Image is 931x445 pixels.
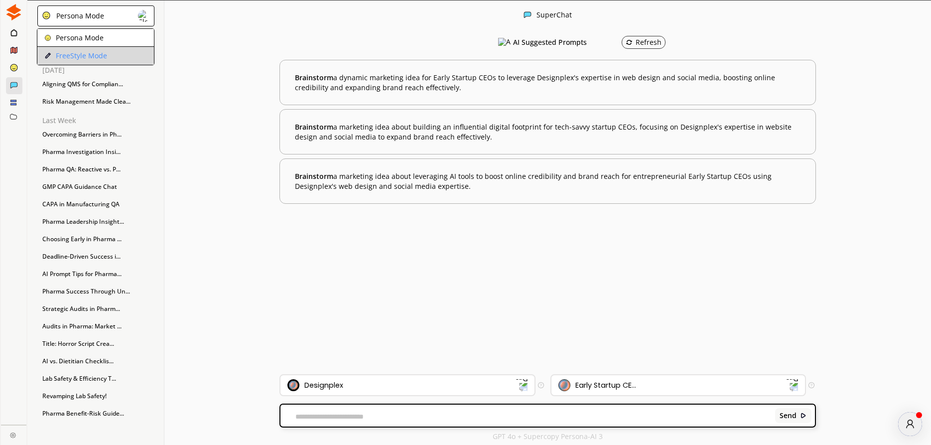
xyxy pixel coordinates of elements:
[287,379,299,391] img: Brand Icon
[37,354,154,369] div: AI vs. Dietitian Checklis...
[37,336,154,351] div: Title: Horror Script Crea...
[10,432,16,438] img: Close
[295,73,800,92] b: a dynamic marketing idea for Early Startup CEOs to leverage Designplex's expertise in web design ...
[524,11,532,19] img: Close
[37,301,154,316] div: Strategic Audits in Pharm...
[513,35,587,50] h3: AI Suggested Prompts
[37,267,154,282] div: AI Prompt Tips for Pharma...
[37,371,154,386] div: Lab Safety & Efficiency T...
[37,284,154,299] div: Pharma Success Through Un...
[37,319,154,334] div: Audits in Pharma: Market ...
[37,389,154,404] div: Revamping Lab Safety!
[37,162,154,177] div: Pharma QA: Reactive vs. P...
[37,145,154,159] div: Pharma Investigation Insi...
[37,77,154,92] div: Aligning QMS for Complian...
[808,382,814,388] img: Tooltip Icon
[56,34,104,42] p: Persona Mode
[515,379,528,392] img: Dropdown Icon
[575,381,636,389] div: Early Startup CE...
[1,425,26,443] a: Close
[5,4,22,20] img: Close
[37,94,154,109] div: Risk Management Made Clea...
[53,12,104,20] div: Persona Mode
[493,433,603,441] p: GPT 4o + Supercopy Persona-AI 3
[295,171,800,191] b: a marketing idea about leveraging AI tools to boost online credibility and brand reach for entrep...
[37,249,154,264] div: Deadline-Driven Success i...
[295,122,800,142] b: a marketing idea about building an influential digital footprint for tech-savvy startup CEOs, foc...
[37,197,154,212] div: CAPA in Manufacturing QA
[898,412,922,436] button: atlas-launcher
[295,73,333,82] span: Brainstorm
[42,66,154,74] p: [DATE]
[295,171,333,181] span: Brainstorm
[44,52,51,59] img: Close
[800,412,807,419] img: Close
[138,10,150,22] img: Close
[780,412,797,420] b: Send
[37,127,154,142] div: Overcoming Barriers in Ph...
[558,379,570,391] img: Audience Icon
[42,11,51,20] img: Close
[42,117,154,125] p: Last Week
[786,379,798,392] img: Dropdown Icon
[536,11,572,20] div: SuperChat
[56,52,107,60] p: FreeStyle Mode
[37,179,154,194] div: GMP CAPA Guidance Chat
[538,382,544,388] img: Tooltip Icon
[498,38,511,47] img: AI Suggested Prompts
[37,214,154,229] div: Pharma Leadership Insight...
[295,122,333,132] span: Brainstorm
[626,39,633,46] img: Refresh
[37,232,154,247] div: Choosing Early in Pharma ...
[37,406,154,421] div: Pharma Benefit-Risk Guide...
[304,381,343,389] div: Designplex
[898,412,922,436] div: atlas-message-author-avatar
[626,38,662,46] div: Refresh
[44,34,51,41] img: Close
